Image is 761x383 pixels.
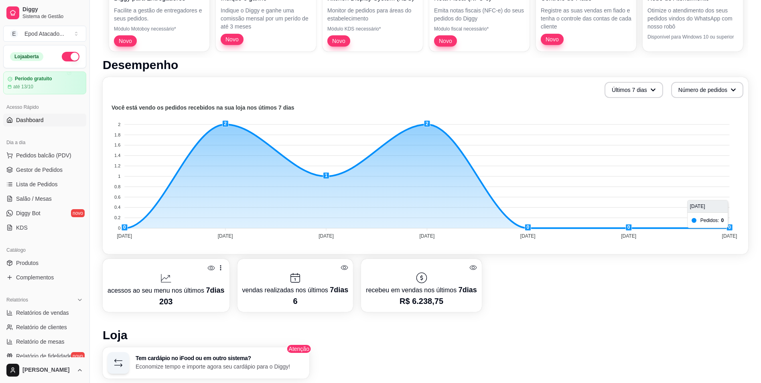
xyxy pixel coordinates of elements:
[330,286,348,294] span: 7 dias
[3,244,86,257] div: Catálogo
[16,309,69,317] span: Relatórios de vendas
[647,6,738,31] p: Otimize o atendimento dos seus pedidos vindos do WhatsApp com nosso robô
[3,3,86,22] a: DiggySistema de Gestão
[3,26,86,42] button: Select a team
[3,306,86,319] a: Relatórios de vendas
[206,286,224,294] span: 7 dias
[10,30,18,38] span: E
[114,143,120,147] tspan: 1.6
[16,273,54,281] span: Complementos
[419,233,434,239] tspan: [DATE]
[218,233,233,239] tspan: [DATE]
[16,323,67,331] span: Relatório de clientes
[114,163,120,168] tspan: 1.2
[319,233,334,239] tspan: [DATE]
[16,195,52,203] span: Salão / Mesas
[108,285,225,296] p: acessos ao seu menu nos últimos
[136,355,304,361] h3: Tem cardápio no iFood ou em outro sistema?
[3,271,86,284] a: Complementos
[6,297,28,303] span: Relatórios
[605,82,663,98] button: Últimos 7 dias
[136,363,304,371] p: Economize tempo e importe agora seu cardápio para o Diggy!
[242,284,349,295] p: vendas realizadas nos últimos
[366,295,477,307] p: R$ 6.238,75
[459,286,477,294] span: 7 dias
[10,52,43,61] div: Loja aberta
[118,174,120,179] tspan: 1
[541,6,631,31] p: Registre as suas vendas em fiado e tenha o controle das contas de cada cliente
[16,224,28,232] span: KDS
[112,104,294,111] text: Você está vendo os pedidos recebidos na sua loja nos útimos 7 dias
[13,84,33,90] article: até 13/10
[3,114,86,126] a: Dashboard
[103,347,309,379] button: Tem cardápio no iFood ou em outro sistema?Economize tempo e importe agora seu cardápio para o Diggy!
[434,26,525,32] p: Módulo fiscal necessário*
[222,35,242,43] span: Novo
[16,151,71,159] span: Pedidos balcão (PDV)
[3,178,86,191] a: Lista de Pedidos
[15,76,52,82] article: Período gratuito
[116,37,135,45] span: Novo
[621,233,636,239] tspan: [DATE]
[3,221,86,234] a: KDS
[114,132,120,137] tspan: 1.8
[3,149,86,162] button: Pedidos balcão (PDV)
[434,6,525,22] p: Emita notas fiscais (NFC-e) do seus pedidos do Diggy
[520,233,536,239] tspan: [DATE]
[114,26,205,32] p: Módulo Motoboy necessário*
[103,58,748,72] h1: Desempenho
[286,344,312,354] span: Atenção
[327,6,418,22] p: Monitor de pedidos para áreas do estabelecimento
[16,166,63,174] span: Gestor de Pedidos
[24,30,64,38] div: Epod Atacado ...
[3,163,86,176] a: Gestor de Pedidos
[103,328,748,342] h1: Loja
[114,205,120,210] tspan: 0.4
[3,257,86,269] a: Produtos
[114,153,120,158] tspan: 1.4
[3,192,86,205] a: Salão / Mesas
[647,34,738,40] p: Disponível para Windows 10 ou superior
[3,361,86,380] button: [PERSON_NAME]
[108,296,225,307] p: 203
[114,6,205,22] p: Facilite a gestão de entregadores e seus pedidos.
[3,207,86,220] a: Diggy Botnovo
[3,71,86,94] a: Período gratuitoaté 13/10
[114,215,120,220] tspan: 0.2
[329,37,349,45] span: Novo
[16,116,44,124] span: Dashboard
[62,52,79,61] button: Alterar Status
[671,82,743,98] button: Número de pedidos
[366,284,477,295] p: recebeu em vendas nos últimos
[118,226,120,230] tspan: 0
[16,352,72,360] span: Relatório de fidelidade
[3,321,86,334] a: Relatório de clientes
[436,37,455,45] span: Novo
[3,136,86,149] div: Dia a dia
[117,233,132,239] tspan: [DATE]
[16,259,39,267] span: Produtos
[16,180,58,188] span: Lista de Pedidos
[221,6,311,31] p: Indique o Diggy e ganhe uma comissão mensal por um perído de até 3 meses
[22,367,73,374] span: [PERSON_NAME]
[242,295,349,307] p: 6
[3,350,86,363] a: Relatório de fidelidadenovo
[3,335,86,348] a: Relatório de mesas
[722,233,737,239] tspan: [DATE]
[327,26,418,32] p: Módulo KDS necessário*
[22,13,83,20] span: Sistema de Gestão
[16,209,41,217] span: Diggy Bot
[114,195,120,200] tspan: 0.6
[22,6,83,13] span: Diggy
[114,184,120,189] tspan: 0.8
[3,101,86,114] div: Acesso Rápido
[542,35,562,43] span: Novo
[16,338,65,346] span: Relatório de mesas
[118,122,120,127] tspan: 2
